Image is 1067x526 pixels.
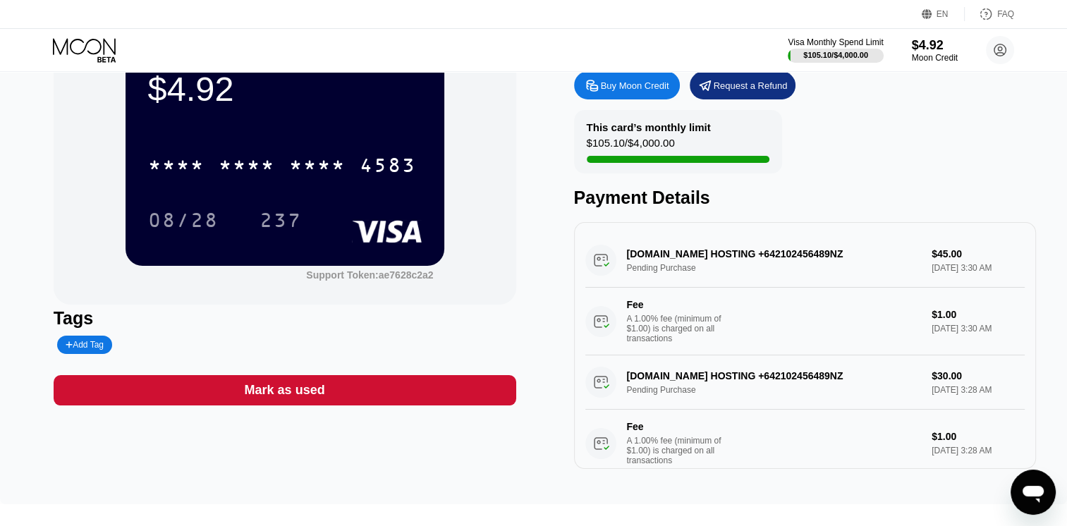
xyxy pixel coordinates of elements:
div: Support Token: ae7628c2a2 [306,269,433,281]
div: [DATE] 3:30 AM [932,324,1025,334]
div: FAQ [997,9,1014,19]
div: 237 [260,211,302,233]
div: FeeA 1.00% fee (minimum of $1.00) is charged on all transactions$1.00[DATE] 3:28 AM [585,410,1025,477]
div: FeeA 1.00% fee (minimum of $1.00) is charged on all transactions$1.00[DATE] 3:30 AM [585,288,1025,355]
div: Tags [54,308,516,329]
div: A 1.00% fee (minimum of $1.00) is charged on all transactions [627,314,733,343]
div: This card’s monthly limit [587,121,711,133]
div: $1.00 [932,309,1025,320]
div: Visa Monthly Spend Limit [788,37,883,47]
div: EN [922,7,965,21]
div: Payment Details [574,188,1037,208]
div: Moon Credit [912,53,958,63]
div: $4.92 [912,38,958,53]
div: A 1.00% fee (minimum of $1.00) is charged on all transactions [627,436,733,465]
div: Fee [627,421,726,432]
div: Add Tag [66,340,104,350]
div: Fee [627,299,726,310]
iframe: Mesajlaşma penceresini başlatma düğmesi [1011,470,1056,515]
div: $1.00 [932,431,1025,442]
div: Visa Monthly Spend Limit$105.10/$4,000.00 [788,37,883,63]
div: $105.10 / $4,000.00 [803,51,868,59]
div: 08/28 [148,211,219,233]
div: 4583 [360,156,416,178]
div: Request a Refund [714,80,788,92]
div: $105.10 / $4,000.00 [587,137,675,156]
div: EN [937,9,949,19]
div: Request a Refund [690,71,795,99]
div: FAQ [965,7,1014,21]
div: Add Tag [57,336,112,354]
div: Mark as used [54,375,516,405]
div: $4.92 [148,69,422,109]
div: 08/28 [138,202,229,238]
div: 237 [249,202,312,238]
div: $4.92Moon Credit [912,38,958,63]
div: Buy Moon Credit [601,80,669,92]
div: Buy Moon Credit [574,71,680,99]
div: Mark as used [245,382,325,398]
div: Support Token:ae7628c2a2 [306,269,433,281]
div: [DATE] 3:28 AM [932,446,1025,455]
